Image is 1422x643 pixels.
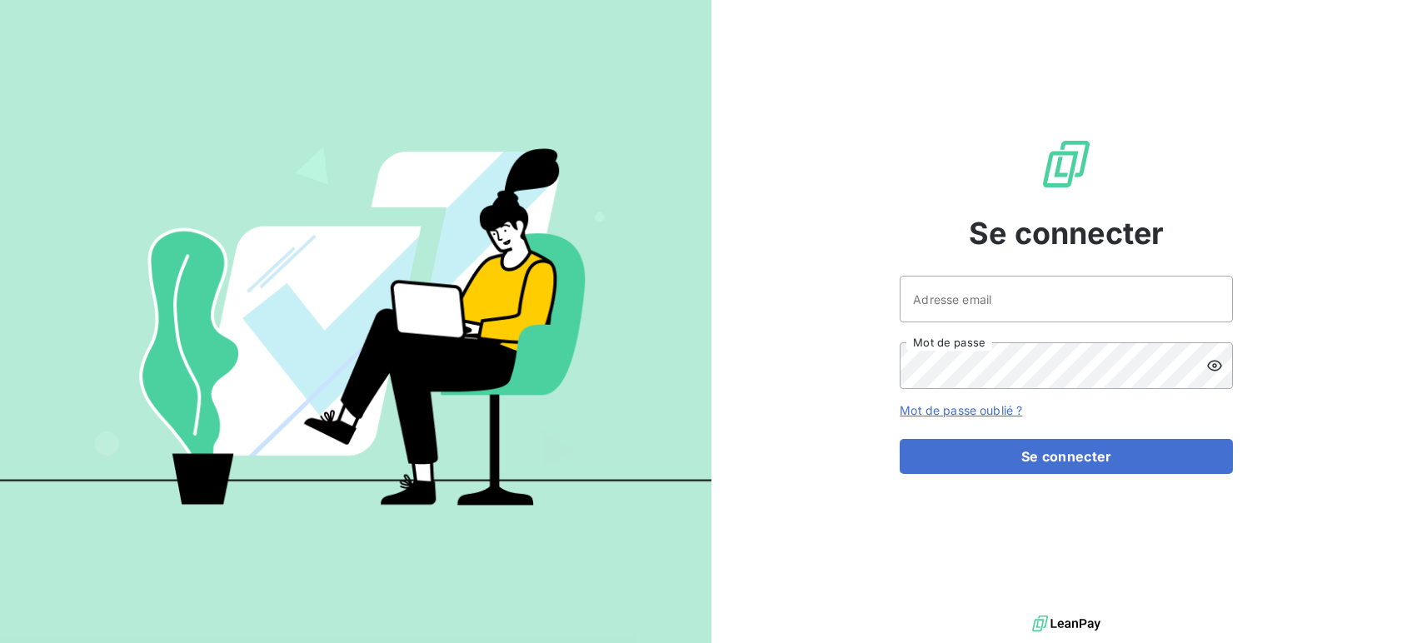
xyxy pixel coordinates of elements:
[1040,137,1093,191] img: Logo LeanPay
[900,403,1022,417] a: Mot de passe oublié ?
[900,439,1233,474] button: Se connecter
[969,211,1164,256] span: Se connecter
[900,276,1233,322] input: placeholder
[1032,611,1100,636] img: logo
